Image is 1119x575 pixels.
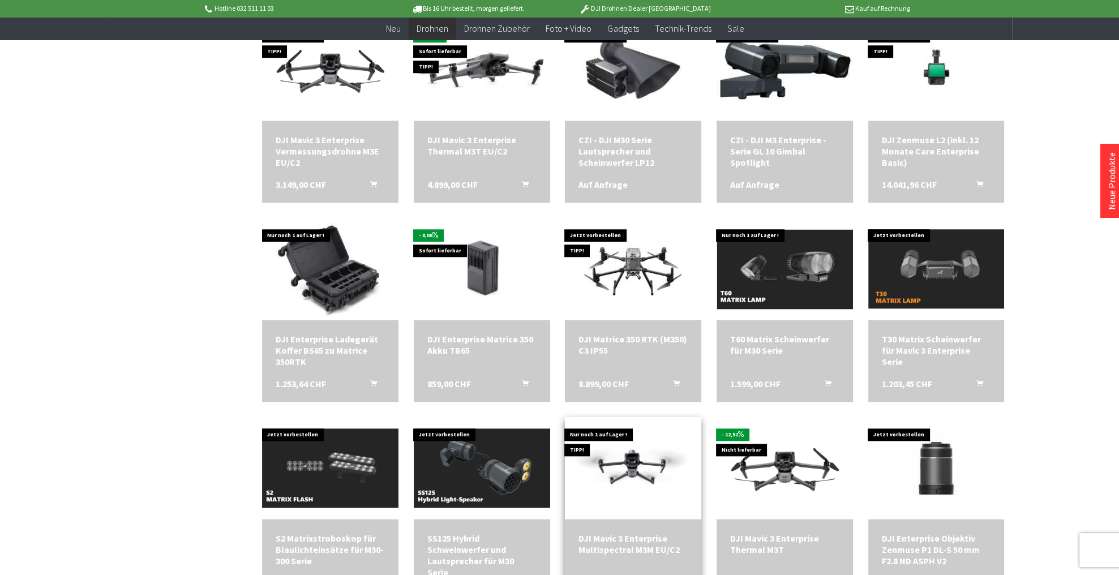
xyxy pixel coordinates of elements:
a: DJI Enterprise Ladegerät Koffer BS65 zu Matrice 350RTK 1.253,64 CHF In den Warenkorb [276,333,385,367]
p: DJI Drohnen Dealer [GEOGRAPHIC_DATA] [556,2,733,15]
a: CZI - DJI M30 Serie Lautsprecher und Scheinwerfer LP12 Auf Anfrage [578,134,688,168]
img: T30 Matrix Scheinwerfer für Mavic 3 Enterprise Serie [868,229,1005,308]
img: DJI Enterprise Matrice 350 Akku TB65 [418,218,546,320]
div: T60 Matrix Scheinwerfer für M30 Serie [730,333,839,356]
a: DJI Mavic 3 Enterprise Thermal M3T 4.899,00 CHF [730,533,839,555]
span: Auf Anfrage [578,179,628,190]
span: 859,00 CHF [427,378,471,389]
img: CZI - DJI M3 Enterprise - Serie GL 10 Gimbal Spotlight [717,24,853,115]
div: DJI Mavic 3 Enterprise Thermal M3T [730,533,839,555]
img: DJI Zenmuse L2 (inkl. 12 Monate Care Enterprise Basic) [868,32,1005,109]
p: Bis 16 Uhr bestellt, morgen geliefert. [380,2,556,15]
div: DJI Enterprise Objektiv Zenmuse P1 DL-S 50 mm F2.8 ND ASPH V2 [882,533,991,567]
a: T30 Matrix Scheinwerfer für Mavic 3 Enterprise Serie 1.203,45 CHF In den Warenkorb [882,333,991,367]
a: S2 Matrixstroboskop für Blaulichteinsätze für M30-300 Serie 1.203,45 CHF In den Warenkorb [276,533,385,567]
span: 1.203,45 CHF [882,378,932,389]
img: S2 Matrixstroboskop für Blaulichteinsätze für M30-300 Serie [262,428,398,508]
a: Neu [378,17,409,40]
img: DJI Matrice 350 RTK (M350) C3 IP55 [565,230,701,307]
span: 1.599,00 CHF [730,378,781,389]
div: T30 Matrix Scheinwerfer für Mavic 3 Enterprise Serie [882,333,991,367]
img: DJI Mavic 3 Enterprise Multispectral M3M EU/C2 [565,430,701,507]
a: Neue Produkte [1106,152,1117,210]
button: In den Warenkorb [357,378,384,393]
span: Drohnen [417,23,448,34]
button: In den Warenkorb [811,378,838,393]
a: DJI Mavic 3 Enterprise Thermal M3T EU/C2 4.899,00 CHF In den Warenkorb [427,134,537,157]
p: Hotline 032 511 11 03 [203,2,379,15]
a: Drohnen [409,17,456,40]
img: DJI Enterprise Objektiv Zenmuse P1 DL-S 50 mm F2.8 ND ASPH V2 [868,423,1005,514]
span: 14.041,96 CHF [882,179,937,190]
span: Technik-Trends [654,23,711,34]
span: Gadgets [607,23,638,34]
div: CZI - DJI M30 Serie Lautsprecher und Scheinwerfer LP12 [578,134,688,168]
a: DJI Enterprise Matrice 350 Akku TB65 859,00 CHF In den Warenkorb [427,333,537,356]
div: DJI Zenmuse L2 (inkl. 12 Monate Care Enterprise Basic) [882,134,991,168]
a: Technik-Trends [646,17,719,40]
span: 1.253,64 CHF [276,378,326,389]
div: DJI Mavic 3 Enterprise Thermal M3T EU/C2 [427,134,537,157]
span: Neu [386,23,401,34]
img: SS125 Hybrid Schweinwerfer und Lautsprecher für M30 Serie [414,428,550,508]
span: Sale [727,23,744,34]
a: Sale [719,17,752,40]
div: DJI Enterprise Matrice 350 Akku TB65 [427,333,537,356]
img: T60 Matrix Scheinwerfer für M30 Serie [717,229,853,308]
img: DJI Mavic 3E [262,32,398,109]
span: 8.899,00 CHF [578,378,629,389]
a: Gadgets [599,17,646,40]
button: In den Warenkorb [659,378,687,393]
a: T60 Matrix Scheinwerfer für M30 Serie 1.599,00 CHF In den Warenkorb [730,333,839,356]
span: 3.149,00 CHF [276,179,326,190]
span: Drohnen Zubehör [464,23,530,34]
a: Drohnen Zubehör [456,17,538,40]
div: CZI - DJI M3 Enterprise - Serie GL 10 Gimbal Spotlight [730,134,839,168]
button: In den Warenkorb [508,179,535,194]
span: Foto + Video [546,23,591,34]
button: In den Warenkorb [962,179,989,194]
a: Foto + Video [538,17,599,40]
div: DJI Mavic 3 Enterprise Multispectral M3M EU/C2 [578,533,688,555]
a: CZI - DJI M3 Enterprise - Serie GL 10 Gimbal Spotlight Auf Anfrage [730,134,839,168]
button: In den Warenkorb [357,179,384,194]
span: 4.899,00 CHF [427,179,478,190]
p: Kauf auf Rechnung [734,2,910,15]
div: DJI Mavic 3 Enterprise Vermessungsdrohne M3E EU/C2 [276,134,385,168]
div: S2 Matrixstroboskop für Blaulichteinsätze für M30-300 Serie [276,533,385,567]
span: Auf Anfrage [730,179,779,190]
div: DJI Enterprise Ladegerät Koffer BS65 zu Matrice 350RTK [276,333,385,367]
button: In den Warenkorb [962,378,989,393]
a: DJI Enterprise Objektiv Zenmuse P1 DL-S 50 mm F2.8 ND ASPH V2 1.464,42 CHF In den Warenkorb [882,533,991,567]
img: DJI Enterprise Ladegerät Koffer BS65 zu Matrice 350RTK [267,218,394,320]
img: DJI Mavic 3 Enterprise Thermal M3T [717,430,853,507]
img: CZI - DJI M30 Serie Lautsprecher und Scheinwerfer LP12 [565,21,701,119]
img: DJI Mavic 3 Enterprise Thermal M3T EU/C2 [414,27,550,113]
div: DJI Matrice 350 RTK (M350) C3 IP55 [578,333,688,356]
a: DJI Matrice 350 RTK (M350) C3 IP55 8.899,00 CHF In den Warenkorb [578,333,688,356]
button: In den Warenkorb [508,378,535,393]
a: DJI Mavic 3 Enterprise Vermessungsdrohne M3E EU/C2 3.149,00 CHF In den Warenkorb [276,134,385,168]
a: DJI Mavic 3 Enterprise Multispectral M3M EU/C2 4.749,00 CHF In den Warenkorb [578,533,688,555]
a: DJI Zenmuse L2 (inkl. 12 Monate Care Enterprise Basic) 14.041,96 CHF In den Warenkorb [882,134,991,168]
